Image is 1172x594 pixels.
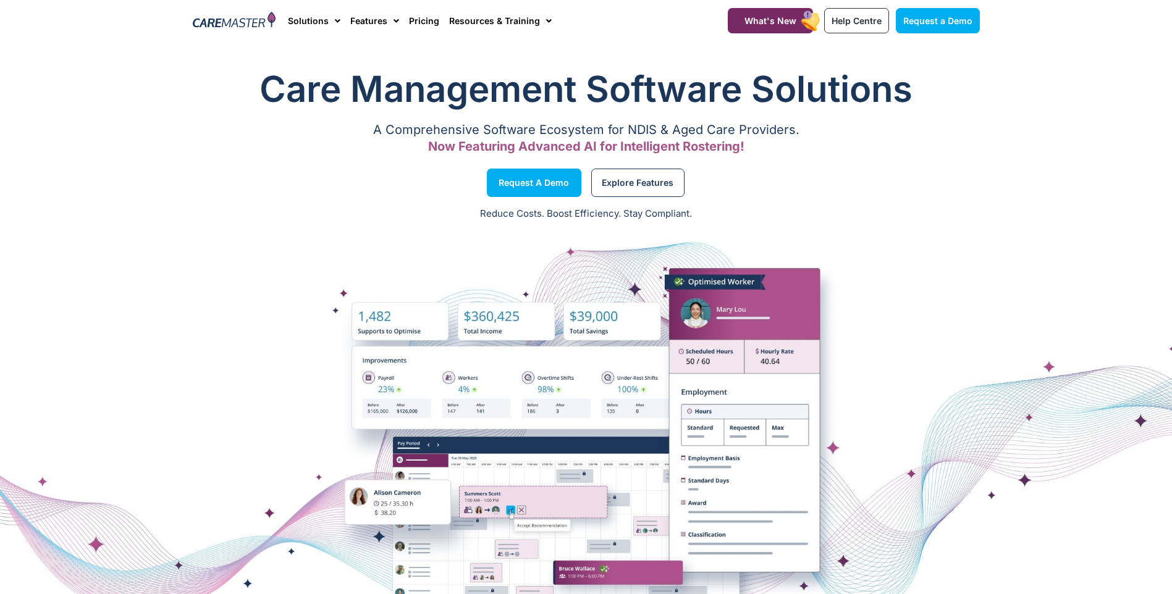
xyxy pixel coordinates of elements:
span: Request a Demo [499,180,569,186]
p: Reduce Costs. Boost Efficiency. Stay Compliant. [7,207,1165,221]
span: Help Centre [832,15,882,26]
a: What's New [728,8,813,33]
p: A Comprehensive Software Ecosystem for NDIS & Aged Care Providers. [193,126,980,134]
h1: Care Management Software Solutions [193,64,980,114]
span: Explore Features [602,180,673,186]
a: Explore Features [591,169,685,197]
span: Request a Demo [903,15,972,26]
a: Request a Demo [487,169,581,197]
span: Now Featuring Advanced AI for Intelligent Rostering! [428,139,744,154]
span: What's New [744,15,796,26]
a: Request a Demo [896,8,980,33]
a: Help Centre [824,8,889,33]
img: CareMaster Logo [193,12,276,30]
